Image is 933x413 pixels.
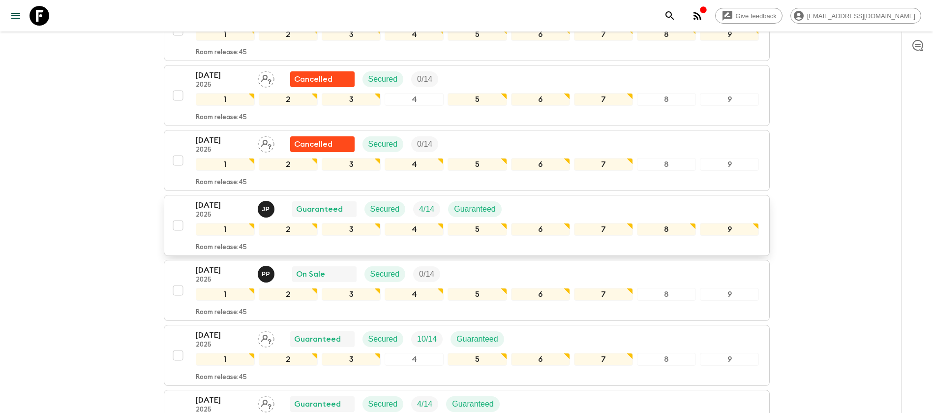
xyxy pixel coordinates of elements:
[196,28,255,41] div: 1
[368,333,398,345] p: Secured
[574,288,633,301] div: 7
[637,28,696,41] div: 8
[196,134,250,146] p: [DATE]
[259,93,318,106] div: 2
[700,353,759,366] div: 9
[700,28,759,41] div: 9
[362,136,404,152] div: Secured
[511,288,570,301] div: 6
[296,268,325,280] p: On Sale
[196,394,250,406] p: [DATE]
[362,71,404,87] div: Secured
[196,81,250,89] p: 2025
[411,331,443,347] div: Trip Fill
[637,288,696,301] div: 8
[258,266,276,283] button: PP
[511,353,570,366] div: 6
[368,73,398,85] p: Secured
[164,130,770,191] button: [DATE]2025Assign pack leaderFlash Pack cancellationSecuredTrip Fill123456789Room release:45
[258,399,274,407] span: Assign pack leader
[730,12,782,20] span: Give feedback
[574,93,633,106] div: 7
[368,138,398,150] p: Secured
[660,6,680,26] button: search adventures
[196,146,250,154] p: 2025
[258,204,276,212] span: Joseph Pimentel
[637,93,696,106] div: 8
[290,71,355,87] div: Flash Pack cancellation
[419,268,434,280] p: 0 / 14
[452,398,494,410] p: Guaranteed
[413,201,440,217] div: Trip Fill
[196,288,255,301] div: 1
[322,353,381,366] div: 3
[370,203,400,215] p: Secured
[258,139,274,147] span: Assign pack leader
[258,269,276,277] span: Pabel Perez
[196,114,247,122] p: Room release: 45
[700,158,759,171] div: 9
[385,93,444,106] div: 4
[164,260,770,321] button: [DATE]2025Pabel PerezOn SaleSecuredTrip Fill123456789Room release:45
[196,199,250,211] p: [DATE]
[6,6,26,26] button: menu
[164,325,770,386] button: [DATE]2025Assign pack leaderGuaranteedSecuredTrip FillGuaranteed123456789Room release:45
[196,264,250,276] p: [DATE]
[419,203,434,215] p: 4 / 14
[322,158,381,171] div: 3
[322,93,381,106] div: 3
[196,309,247,317] p: Room release: 45
[322,223,381,236] div: 3
[262,270,270,278] p: P P
[448,353,507,366] div: 5
[574,28,633,41] div: 7
[385,223,444,236] div: 4
[790,8,921,24] div: [EMAIL_ADDRESS][DOMAIN_NAME]
[385,28,444,41] div: 4
[385,288,444,301] div: 4
[262,205,270,213] p: J P
[417,138,432,150] p: 0 / 14
[511,28,570,41] div: 6
[454,203,496,215] p: Guaranteed
[196,353,255,366] div: 1
[385,353,444,366] div: 4
[456,333,498,345] p: Guaranteed
[417,333,437,345] p: 10 / 14
[294,138,332,150] p: Cancelled
[259,28,318,41] div: 2
[417,73,432,85] p: 0 / 14
[637,223,696,236] div: 8
[574,353,633,366] div: 7
[258,201,276,218] button: JP
[448,288,507,301] div: 5
[322,288,381,301] div: 3
[574,223,633,236] div: 7
[196,374,247,381] p: Room release: 45
[417,398,432,410] p: 4 / 14
[411,396,438,412] div: Trip Fill
[574,158,633,171] div: 7
[700,93,759,106] div: 9
[196,158,255,171] div: 1
[637,353,696,366] div: 8
[448,223,507,236] div: 5
[448,158,507,171] div: 5
[411,136,438,152] div: Trip Fill
[259,158,318,171] div: 2
[368,398,398,410] p: Secured
[362,396,404,412] div: Secured
[448,93,507,106] div: 5
[196,69,250,81] p: [DATE]
[511,158,570,171] div: 6
[294,333,341,345] p: Guaranteed
[362,331,404,347] div: Secured
[511,93,570,106] div: 6
[296,203,343,215] p: Guaranteed
[196,223,255,236] div: 1
[385,158,444,171] div: 4
[715,8,783,24] a: Give feedback
[196,49,247,57] p: Room release: 45
[364,201,406,217] div: Secured
[164,195,770,256] button: [DATE]2025Joseph PimentelGuaranteedSecuredTrip FillGuaranteed123456789Room release:45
